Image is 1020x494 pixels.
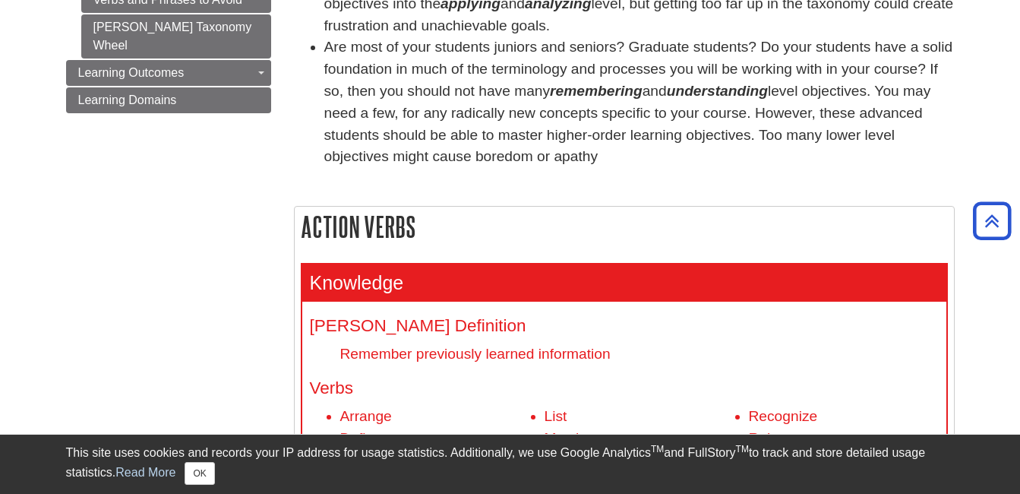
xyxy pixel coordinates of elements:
h3: Knowledge [302,264,946,302]
a: Back to Top [968,211,1016,231]
li: Define [340,428,530,450]
div: This site uses cookies and records your IP address for usage statistics. Additionally, we use Goo... [66,444,955,485]
dd: Remember previously learned information [340,344,939,364]
sup: TM [736,444,749,454]
span: Learning Domains [78,93,177,106]
span: Learning Outcomes [78,66,185,79]
a: Learning Domains [66,87,271,113]
em: understanding [667,83,768,99]
a: Learning Outcomes [66,60,271,86]
a: [PERSON_NAME] Taxonomy Wheel [81,14,271,59]
li: Relate [749,428,939,450]
li: Recognize [749,406,939,428]
h4: Verbs [310,379,939,398]
sup: TM [651,444,664,454]
h2: Action Verbs [295,207,954,247]
li: List [545,406,734,428]
li: Match [545,428,734,450]
em: remembering [550,83,643,99]
h4: [PERSON_NAME] Definition [310,317,939,336]
li: Are most of your students juniors and seniors? Graduate students? Do your students have a solid f... [324,36,955,168]
a: Read More [115,466,175,479]
button: Close [185,462,214,485]
li: Arrange [340,406,530,428]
